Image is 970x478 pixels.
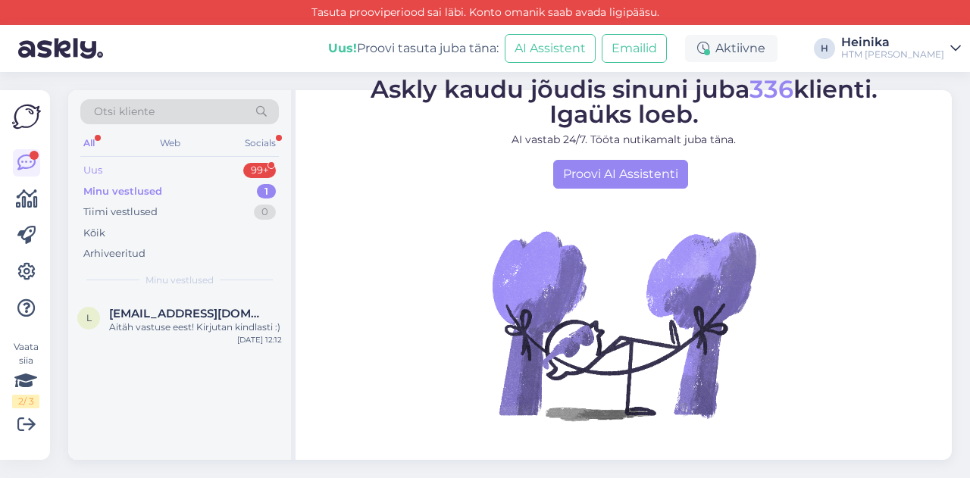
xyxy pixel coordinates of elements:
div: Uus [83,163,102,178]
span: l [86,312,92,323]
div: Heinika [841,36,944,48]
div: HTM [PERSON_NAME] [841,48,944,61]
span: liliane.noor@gmail.com [109,307,267,320]
div: 0 [254,205,276,220]
a: Proovi AI Assistenti [553,160,688,189]
div: Kõik [83,226,105,241]
div: Arhiveeritud [83,246,145,261]
div: Vaata siia [12,340,39,408]
div: 2 / 3 [12,395,39,408]
span: Askly kaudu jõudis sinuni juba klienti. Igaüks loeb. [371,74,878,129]
div: Aitäh vastuse eest! Kirjutan kindlasti :) [109,320,282,334]
b: Uus! [328,41,357,55]
div: [DATE] 12:12 [237,334,282,345]
div: All [80,133,98,153]
img: No Chat active [487,189,760,461]
div: 1 [257,184,276,199]
a: HeinikaHTM [PERSON_NAME] [841,36,961,61]
button: AI Assistent [505,34,596,63]
img: Askly Logo [12,102,41,131]
div: Socials [242,133,279,153]
div: H [814,38,835,59]
p: AI vastab 24/7. Tööta nutikamalt juba täna. [371,132,878,148]
div: Minu vestlused [83,184,162,199]
span: Otsi kliente [94,104,155,120]
span: Minu vestlused [145,273,214,287]
span: 336 [749,74,793,104]
div: Aktiivne [685,35,778,62]
div: Proovi tasuta juba täna: [328,39,499,58]
div: 99+ [243,163,276,178]
div: Web [157,133,183,153]
button: Emailid [602,34,667,63]
div: Tiimi vestlused [83,205,158,220]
